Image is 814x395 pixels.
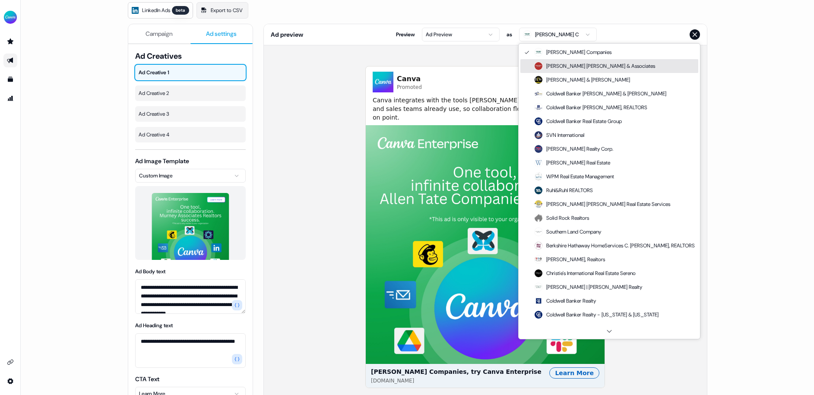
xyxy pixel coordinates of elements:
div: Coldwell Banker [PERSON_NAME] & [PERSON_NAME] [534,89,666,98]
div: SVN International [534,131,584,139]
div: WPM Real Estate Management [534,172,614,181]
div: Southern Land Company [534,228,601,236]
div: Coldwell Banker [PERSON_NAME], REALTORS [534,103,647,112]
div: Berkshire Hathaway HomeServices C. [PERSON_NAME], REALTORS [534,241,695,250]
div: Solid Rock Realtors [534,214,589,222]
div: [PERSON_NAME] Real Estate [534,158,610,167]
div: Christie's International Real Estate Sereno [534,269,636,278]
div: [PERSON_NAME] [PERSON_NAME] Real Estate Services [534,200,670,209]
div: [PERSON_NAME], Realtors [534,255,605,264]
div: [PERSON_NAME] | [PERSON_NAME] Realty [534,283,642,291]
div: Coldwell Banker Realty [534,297,596,305]
div: Coldwell Banker Realty - [US_STATE] & [US_STATE] [534,310,659,319]
div: [PERSON_NAME] Realty Corp. [534,145,613,153]
div: [PERSON_NAME] [PERSON_NAME] & Associates [534,62,655,70]
div: [PERSON_NAME] & [PERSON_NAME] [534,76,630,84]
div: [PERSON_NAME] Companies [534,48,611,57]
div: Ruhl&Ruhl REALTORS [534,186,593,195]
div: Coldwell Banker Real Estate Group [534,117,622,126]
